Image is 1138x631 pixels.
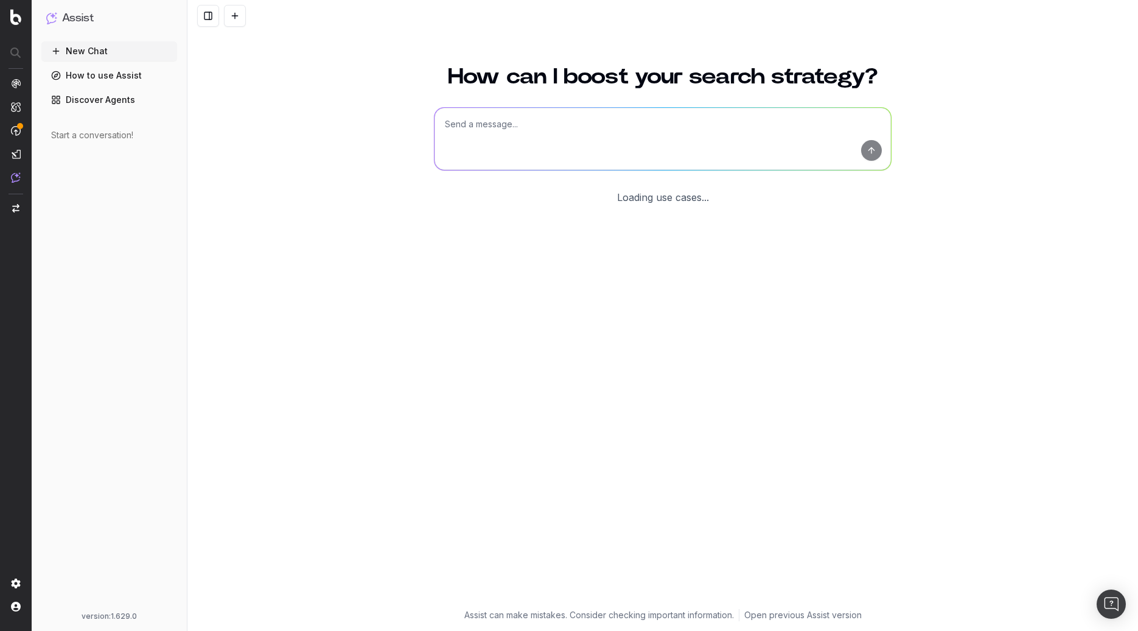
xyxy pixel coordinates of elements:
[10,9,21,25] img: Botify logo
[11,102,21,112] img: Intelligence
[11,149,21,159] img: Studio
[46,10,172,27] button: Assist
[51,129,167,141] div: Start a conversation!
[41,41,177,61] button: New Chat
[62,10,94,27] h1: Assist
[41,90,177,110] a: Discover Agents
[434,66,892,88] h1: How can I boost your search strategy?
[41,66,177,85] a: How to use Assist
[11,602,21,612] img: My account
[1097,590,1126,619] div: Open Intercom Messenger
[464,609,734,621] p: Assist can make mistakes. Consider checking important information.
[11,579,21,588] img: Setting
[11,125,21,136] img: Activation
[744,609,862,621] a: Open previous Assist version
[617,190,709,205] div: Loading use cases...
[11,79,21,88] img: Analytics
[12,204,19,213] img: Switch project
[46,612,172,621] div: version: 1.629.0
[46,12,57,24] img: Assist
[11,172,21,183] img: Assist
